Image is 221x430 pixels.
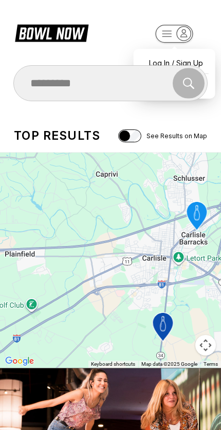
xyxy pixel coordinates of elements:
[141,361,197,367] span: Map data ©2025 Google
[180,199,214,235] gmp-advanced-marker: Strike Zone Bowling Center
[91,361,135,368] button: Keyboard shortcuts
[146,132,207,140] span: See Results on Map
[195,335,216,356] button: Map camera controls
[3,354,36,368] img: Google
[3,354,36,368] a: Open this area in Google Maps (opens a new window)
[204,361,218,367] a: Terms (opens in new tab)
[14,128,100,143] div: Top results
[146,310,180,346] gmp-advanced-marker: Midway Bowling - Carlisle
[139,54,210,72] a: Log In / Sign Up
[118,129,141,142] input: See Results on Map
